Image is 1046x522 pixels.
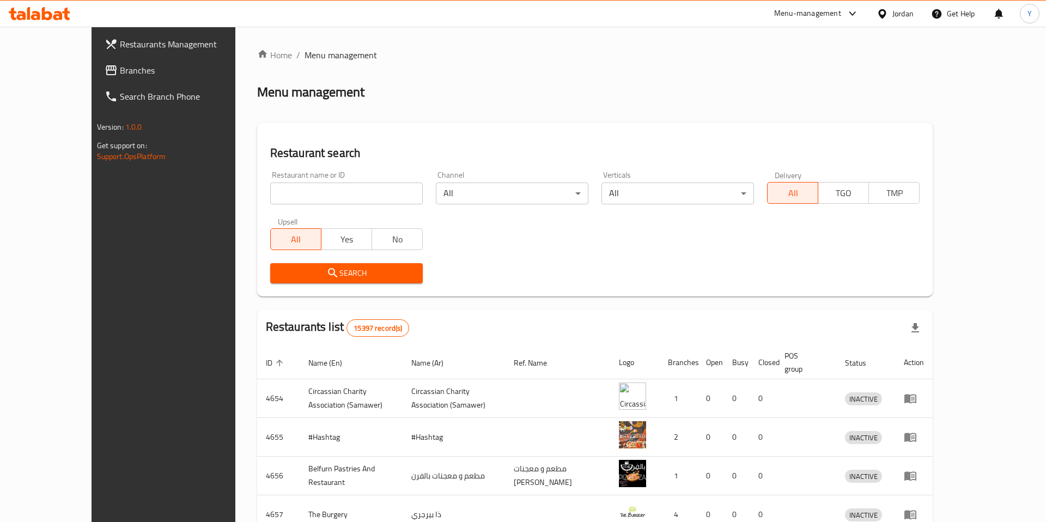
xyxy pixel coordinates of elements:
th: Busy [723,346,750,379]
th: Logo [610,346,659,379]
div: Export file [902,315,928,341]
td: 4655 [257,418,300,457]
span: Name (Ar) [411,356,458,369]
a: Search Branch Phone [96,83,266,110]
td: 0 [723,457,750,495]
div: All [436,183,588,204]
td: #Hashtag [300,418,403,457]
div: Jordan [892,8,914,20]
span: All [772,185,814,201]
span: Version: [97,120,124,134]
span: INACTIVE [845,432,882,444]
div: Menu-management [774,7,841,20]
td: #Hashtag [403,418,506,457]
span: Get support on: [97,138,147,153]
button: Yes [321,228,372,250]
div: Menu [904,430,924,444]
button: TGO [818,182,869,204]
div: INACTIVE [845,392,882,405]
span: Name (En) [308,356,356,369]
span: 1.0.0 [125,120,142,134]
nav: breadcrumb [257,48,933,62]
div: Total records count [346,319,409,337]
span: 15397 record(s) [347,323,409,333]
span: Ref. Name [514,356,561,369]
div: INACTIVE [845,508,882,521]
td: 0 [723,379,750,418]
button: TMP [868,182,920,204]
span: Status [845,356,880,369]
button: No [372,228,423,250]
td: 0 [723,418,750,457]
img: ​Circassian ​Charity ​Association​ (Samawer) [619,383,646,410]
a: Branches [96,57,266,83]
span: ID [266,356,287,369]
td: ​Circassian ​Charity ​Association​ (Samawer) [300,379,403,418]
th: Closed [750,346,776,379]
span: TMP [873,185,915,201]
img: #Hashtag [619,421,646,448]
button: All [270,228,321,250]
button: Search [270,263,423,283]
span: Restaurants Management [120,38,258,51]
th: Open [697,346,723,379]
span: No [376,232,418,247]
span: Search Branch Phone [120,90,258,103]
td: مطعم و معجنات بالفرن [403,457,506,495]
td: 2 [659,418,697,457]
td: 0 [750,418,776,457]
th: Action [895,346,933,379]
span: Y [1027,8,1032,20]
td: 4656 [257,457,300,495]
div: Menu [904,508,924,521]
td: ​Circassian ​Charity ​Association​ (Samawer) [403,379,506,418]
td: 4654 [257,379,300,418]
span: INACTIVE [845,509,882,521]
h2: Restaurant search [270,145,920,161]
td: مطعم و معجنات [PERSON_NAME] [505,457,610,495]
h2: Restaurants list [266,319,410,337]
td: 0 [750,457,776,495]
span: Search [279,266,414,280]
a: Home [257,48,292,62]
div: INACTIVE [845,431,882,444]
span: Yes [326,232,368,247]
td: 0 [697,418,723,457]
h2: Menu management [257,83,364,101]
div: Menu [904,469,924,482]
td: 1 [659,457,697,495]
td: 0 [697,379,723,418]
span: INACTIVE [845,470,882,483]
label: Delivery [775,171,802,179]
a: Restaurants Management [96,31,266,57]
input: Search for restaurant name or ID.. [270,183,423,204]
td: 1 [659,379,697,418]
span: TGO [823,185,865,201]
img: Belfurn Pastries And Restaurant [619,460,646,487]
span: All [275,232,317,247]
button: All [767,182,818,204]
label: Upsell [278,217,298,225]
div: Menu [904,392,924,405]
td: 0 [750,379,776,418]
th: Branches [659,346,697,379]
span: Branches [120,64,258,77]
li: / [296,48,300,62]
span: INACTIVE [845,393,882,405]
span: Menu management [305,48,377,62]
a: Support.OpsPlatform [97,149,166,163]
td: 0 [697,457,723,495]
div: All [601,183,754,204]
span: POS group [784,349,824,375]
td: Belfurn Pastries And Restaurant [300,457,403,495]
